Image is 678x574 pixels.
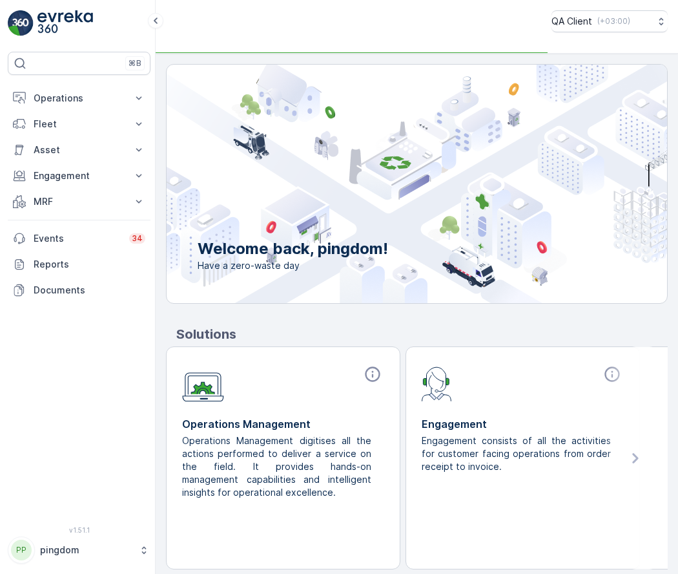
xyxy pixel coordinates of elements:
button: PPpingdom [8,537,150,564]
p: 34 [132,233,143,244]
button: MRF [8,189,150,215]
p: Reports [34,258,145,271]
button: Operations [8,85,150,111]
p: Events [34,232,121,245]
p: ( +03:00 ) [597,16,630,27]
p: Engagement [34,169,125,182]
img: city illustration [108,65,667,303]
p: pingdom [40,544,132,557]
img: logo_light-DOdMpM7g.png [37,10,93,36]
button: Asset [8,137,150,163]
p: Engagement consists of all the activities for customer facing operations from order receipt to in... [422,434,613,473]
p: Operations Management [182,416,384,432]
p: Solutions [176,324,668,344]
p: QA Client [551,15,592,28]
p: Fleet [34,118,125,131]
button: Engagement [8,163,150,189]
p: Asset [34,143,125,156]
p: MRF [34,195,125,208]
div: PP [11,540,32,560]
a: Reports [8,251,150,277]
p: ⌘B [128,58,141,69]
button: Fleet [8,111,150,137]
p: Operations Management digitises all the actions performed to deliver a service on the field. It p... [182,434,374,499]
p: Operations [34,92,125,105]
p: Welcome back, pingdom! [198,239,388,259]
p: Documents [34,284,145,297]
button: QA Client(+03:00) [551,10,668,32]
img: module-icon [422,365,452,401]
a: Events34 [8,226,150,251]
img: logo [8,10,34,36]
img: module-icon [182,365,224,402]
a: Documents [8,277,150,303]
span: Have a zero-waste day [198,259,388,272]
span: v 1.51.1 [8,526,150,534]
p: Engagement [422,416,624,432]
